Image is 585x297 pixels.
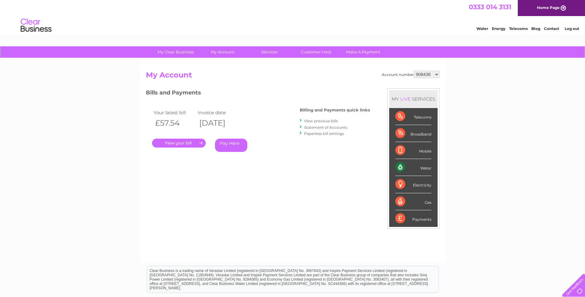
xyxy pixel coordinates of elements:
[395,125,431,142] div: Broadband
[509,26,528,31] a: Telecoms
[197,46,248,58] a: My Account
[146,71,439,82] h2: My Account
[395,142,431,159] div: Mobile
[304,119,338,123] a: View previous bills
[395,210,431,227] div: Payments
[150,46,201,58] a: My Clear Business
[395,108,431,125] div: Telecoms
[395,176,431,193] div: Electricity
[147,3,439,30] div: Clear Business is a trading name of Verastar Limited (registered in [GEOGRAPHIC_DATA] No. 3667643...
[476,26,488,31] a: Water
[382,71,439,78] div: Account number
[304,125,347,130] a: Statement of Accounts
[244,46,295,58] a: Services
[196,117,241,129] th: [DATE]
[152,117,196,129] th: £57.54
[492,26,505,31] a: Energy
[215,139,247,152] a: Pay Here
[300,108,370,112] h4: Billing and Payments quick links
[395,159,431,176] div: Water
[20,16,52,35] img: logo.png
[338,46,389,58] a: Make A Payment
[146,88,370,99] h3: Bills and Payments
[304,131,344,136] a: Paperless bill settings
[565,26,579,31] a: Log out
[196,108,241,117] td: Invoice date
[469,3,511,11] a: 0333 014 3131
[395,193,431,210] div: Gas
[152,108,196,117] td: Your latest bill
[544,26,559,31] a: Contact
[152,139,206,148] a: .
[389,90,438,108] div: MY SERVICES
[399,96,412,102] div: LIVE
[531,26,540,31] a: Blog
[291,46,342,58] a: Customer Help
